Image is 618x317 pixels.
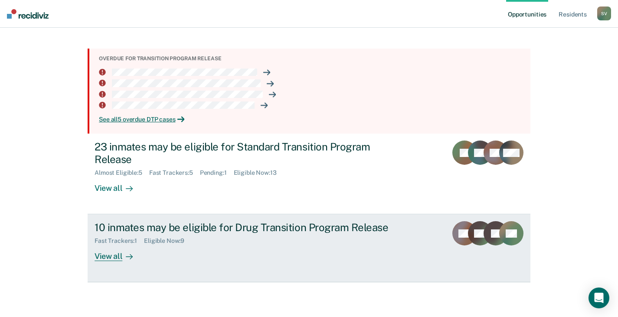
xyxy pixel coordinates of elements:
[200,169,234,176] div: Pending : 1
[99,116,523,123] a: See all5 overdue DTP cases
[95,176,143,193] div: View all
[234,169,284,176] div: Eligible Now : 13
[597,7,611,20] button: SV
[95,141,399,166] div: 23 inmates may be eligible for Standard Transition Program Release
[99,56,523,62] div: Overdue for transition program release
[597,7,611,20] div: S V
[144,237,191,245] div: Eligible Now : 9
[95,245,143,261] div: View all
[95,221,399,234] div: 10 inmates may be eligible for Drug Transition Program Release
[589,288,609,308] div: Open Intercom Messenger
[99,116,523,123] div: See all 5 overdue DTP cases
[7,9,49,19] img: Recidiviz
[88,214,530,282] a: 10 inmates may be eligible for Drug Transition Program ReleaseFast Trackers:1Eligible Now:9View all
[88,134,530,214] a: 23 inmates may be eligible for Standard Transition Program ReleaseAlmost Eligible:5Fast Trackers:...
[95,169,149,176] div: Almost Eligible : 5
[149,169,200,176] div: Fast Trackers : 5
[95,237,144,245] div: Fast Trackers : 1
